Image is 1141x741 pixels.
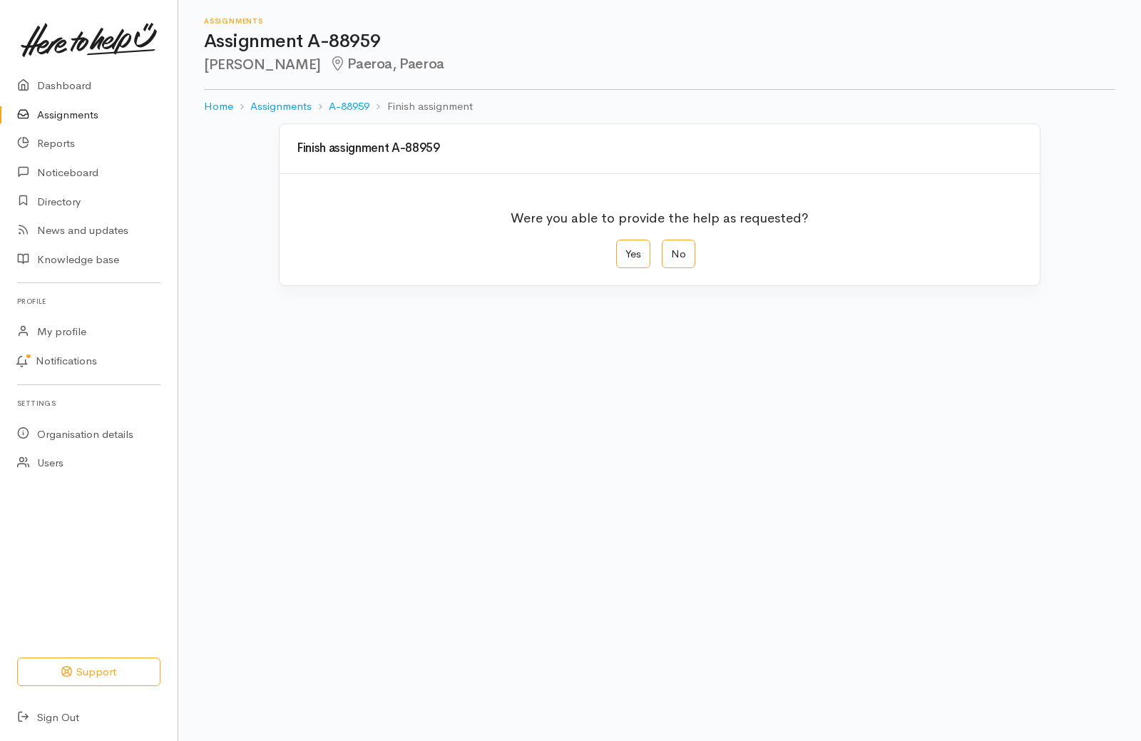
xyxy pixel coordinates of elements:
label: No [662,240,695,269]
h3: Finish assignment A-88959 [297,142,1023,155]
a: Home [204,98,233,115]
span: Paeroa, Paeroa [329,55,444,73]
a: A-88959 [329,98,369,115]
h6: Settings [17,394,160,413]
h1: Assignment A-88959 [204,31,1115,52]
a: Assignments [250,98,312,115]
h2: [PERSON_NAME] [204,56,1115,73]
h6: Assignments [204,17,1115,25]
li: Finish assignment [369,98,472,115]
p: Were you able to provide the help as requested? [511,200,809,228]
label: Yes [616,240,650,269]
nav: breadcrumb [204,90,1115,123]
h6: Profile [17,292,160,311]
button: Support [17,658,160,687]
